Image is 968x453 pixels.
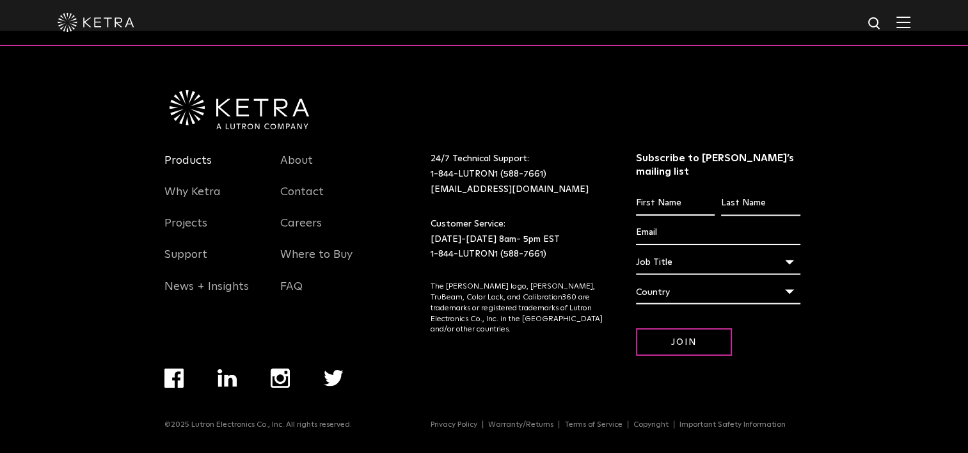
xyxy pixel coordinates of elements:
[280,279,303,308] a: FAQ
[164,154,212,183] a: Products
[425,420,483,428] a: Privacy Policy
[628,420,674,428] a: Copyright
[280,216,322,246] a: Careers
[58,13,134,32] img: ketra-logo-2019-white
[636,221,800,245] input: Email
[721,191,800,216] input: Last Name
[271,369,290,388] img: instagram
[164,369,184,388] img: facebook
[896,16,910,28] img: Hamburger%20Nav.svg
[170,90,309,130] img: Ketra-aLutronCo_White_RGB
[164,279,249,308] a: News + Insights
[164,420,352,429] p: ©2025 Lutron Electronics Co., Inc. All rights reserved.
[164,216,207,246] a: Projects
[431,282,604,335] p: The [PERSON_NAME] logo, [PERSON_NAME], TruBeam, Color Lock, and Calibration360 are trademarks or ...
[867,16,883,32] img: search icon
[636,280,800,304] div: Country
[164,152,262,308] div: Navigation Menu
[280,154,313,183] a: About
[164,248,207,277] a: Support
[280,152,377,308] div: Navigation Menu
[431,152,604,197] p: 24/7 Technical Support:
[164,369,377,420] div: Navigation Menu
[636,250,800,274] div: Job Title
[636,191,715,216] input: First Name
[218,369,237,387] img: linkedin
[280,248,353,277] a: Where to Buy
[559,420,628,428] a: Terms of Service
[636,328,732,356] input: Join
[674,420,791,428] a: Important Safety Information
[431,185,589,194] a: [EMAIL_ADDRESS][DOMAIN_NAME]
[431,217,604,262] p: Customer Service: [DATE]-[DATE] 8am- 5pm EST
[324,370,344,386] img: twitter
[431,420,804,429] div: Navigation Menu
[280,185,324,214] a: Contact
[164,185,221,214] a: Why Ketra
[431,250,546,258] a: 1-844-LUTRON1 (588-7661)
[483,420,559,428] a: Warranty/Returns
[431,170,546,179] a: 1-844-LUTRON1 (588-7661)
[636,152,800,179] h3: Subscribe to [PERSON_NAME]’s mailing list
